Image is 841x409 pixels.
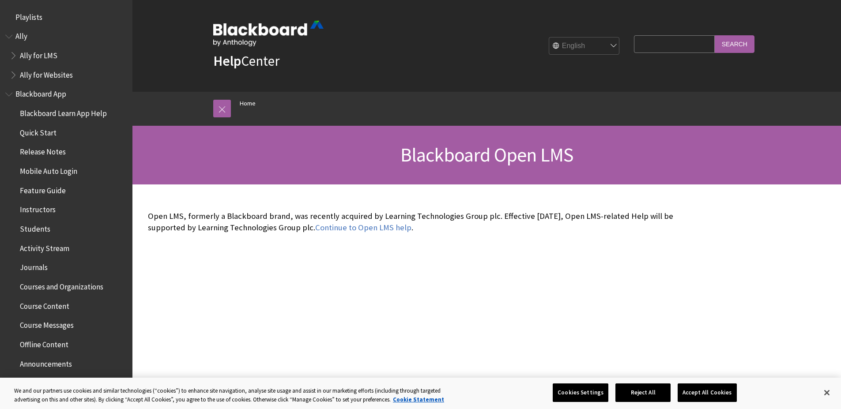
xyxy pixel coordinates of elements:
button: Accept All Cookies [678,383,736,402]
span: Playlists [15,10,42,22]
button: Cookies Settings [553,383,608,402]
span: Course Content [20,299,69,311]
span: Ally for Websites [20,68,73,79]
span: Students [20,221,50,233]
span: Offline Content [20,337,68,349]
button: Reject All [615,383,671,402]
input: Search [715,35,754,53]
button: Close [817,383,837,402]
span: Activity Stream [20,241,69,253]
nav: Book outline for Anthology Ally Help [5,29,127,83]
span: Ally for LMS [20,48,57,60]
span: Release Notes [20,145,66,157]
span: Ally [15,29,27,41]
strong: Help [213,52,241,70]
span: Instructors [20,203,56,214]
a: Home [240,98,256,109]
div: We and our partners use cookies and similar technologies (“cookies”) to enhance site navigation, ... [14,386,463,404]
span: Blackboard Learn App Help [20,106,107,118]
span: Quick Start [20,125,57,137]
span: Courses and Organizations [20,279,103,291]
span: Blackboard Open LMS [400,143,573,167]
span: Mobile Auto Login [20,164,77,176]
a: HelpCenter [213,52,279,70]
span: Blackboard App [15,87,66,99]
select: Site Language Selector [549,38,620,55]
span: Announcements [20,356,72,368]
nav: Book outline for Playlists [5,10,127,25]
a: More information about your privacy, opens in a new tab [393,396,444,403]
img: Blackboard by Anthology [213,21,324,46]
span: Journals [20,260,48,272]
p: Open LMS, formerly a Blackboard brand, was recently acquired by Learning Technologies Group plc. ... [148,210,695,233]
span: Course Messages [20,318,74,330]
span: Feature Guide [20,183,66,195]
span: Discussions [20,375,57,387]
a: Continue to Open LMS help [315,222,411,233]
